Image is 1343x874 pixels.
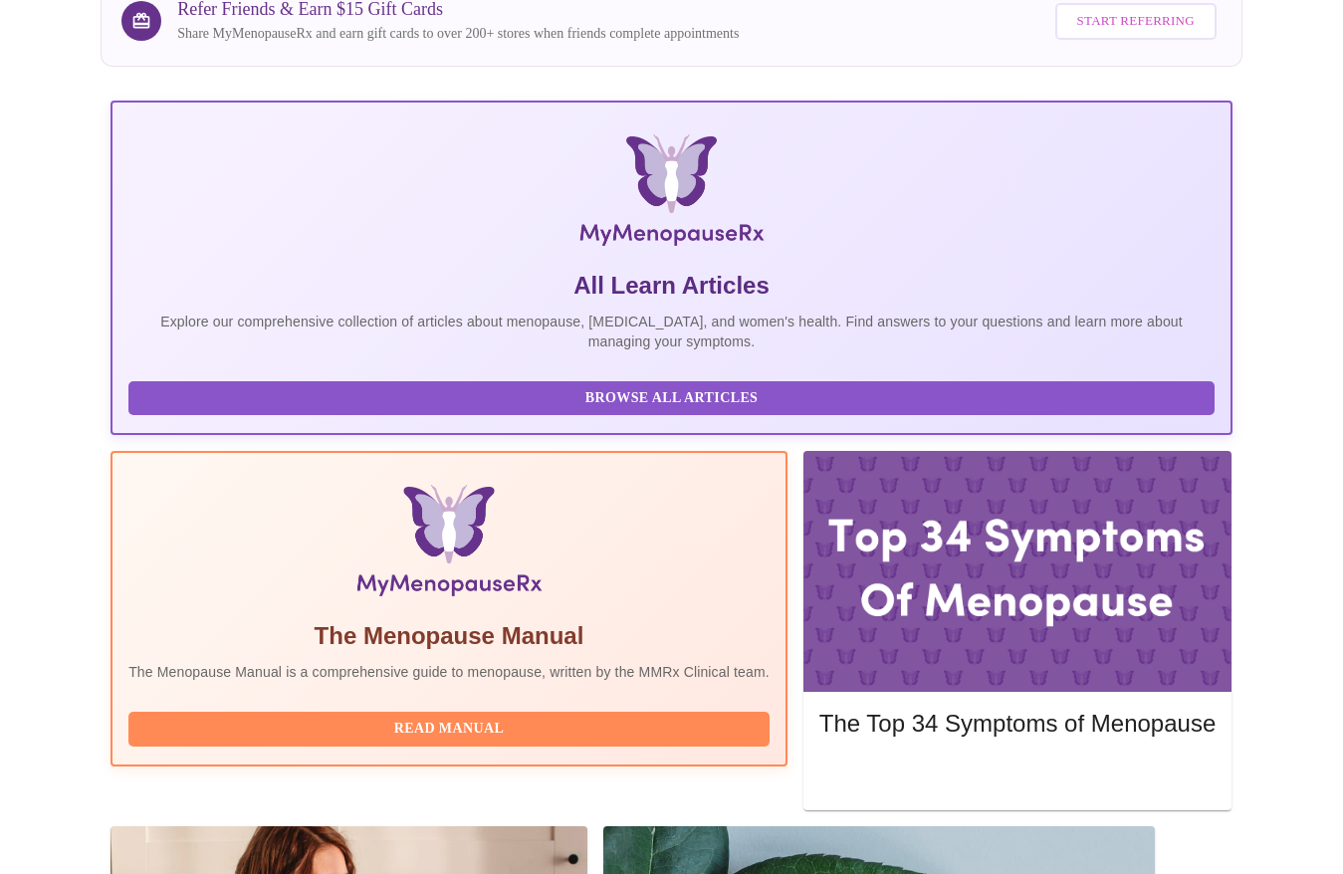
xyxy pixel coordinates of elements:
[128,719,775,736] a: Read Manual
[839,764,1196,788] span: Read More
[297,134,1045,254] img: MyMenopauseRx Logo
[128,662,770,682] p: The Menopause Manual is a comprehensive guide to menopause, written by the MMRx Clinical team.
[819,708,1216,740] h5: The Top 34 Symptoms of Menopause
[230,485,667,604] img: Menopause Manual
[819,759,1216,793] button: Read More
[128,712,770,747] button: Read Manual
[819,765,1221,782] a: Read More
[128,620,770,652] h5: The Menopause Manual
[1077,10,1195,33] span: Start Referring
[128,270,1215,302] h5: All Learn Articles
[177,24,739,44] p: Share MyMenopauseRx and earn gift cards to over 200+ stores when friends complete appointments
[1055,3,1217,40] button: Start Referring
[148,717,750,742] span: Read Manual
[128,312,1215,351] p: Explore our comprehensive collection of articles about menopause, [MEDICAL_DATA], and women's hea...
[148,386,1195,411] span: Browse All Articles
[128,388,1220,405] a: Browse All Articles
[128,381,1215,416] button: Browse All Articles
